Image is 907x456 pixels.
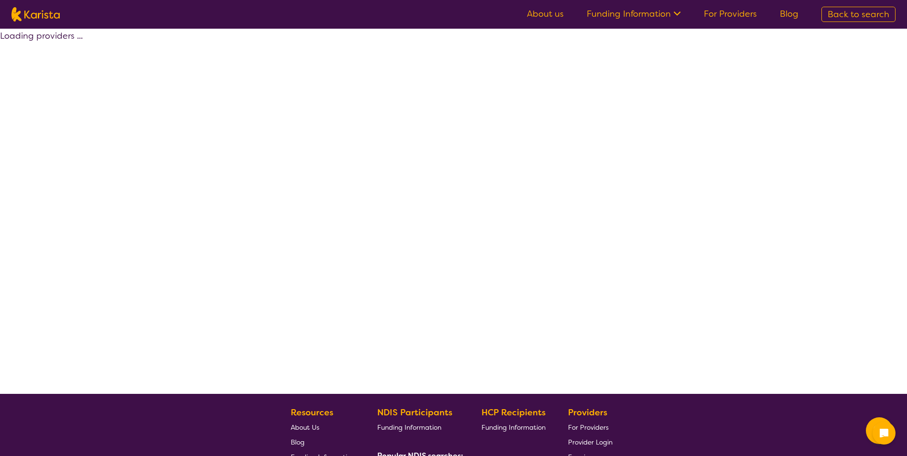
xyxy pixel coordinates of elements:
a: For Providers [568,420,612,434]
a: About us [527,8,564,20]
span: Funding Information [377,423,441,432]
span: Back to search [828,9,889,20]
span: For Providers [568,423,609,432]
a: Funding Information [481,420,546,434]
a: Blog [780,8,798,20]
b: HCP Recipients [481,407,546,418]
b: Resources [291,407,333,418]
span: Blog [291,438,305,446]
b: NDIS Participants [377,407,452,418]
span: Provider Login [568,438,612,446]
img: Karista logo [11,7,60,22]
a: About Us [291,420,355,434]
a: Blog [291,434,355,449]
a: For Providers [704,8,757,20]
button: Channel Menu [866,417,893,444]
a: Funding Information [587,8,681,20]
a: Funding Information [377,420,459,434]
span: Funding Information [481,423,546,432]
a: Back to search [821,7,896,22]
b: Providers [568,407,607,418]
span: About Us [291,423,319,432]
a: Provider Login [568,434,612,449]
